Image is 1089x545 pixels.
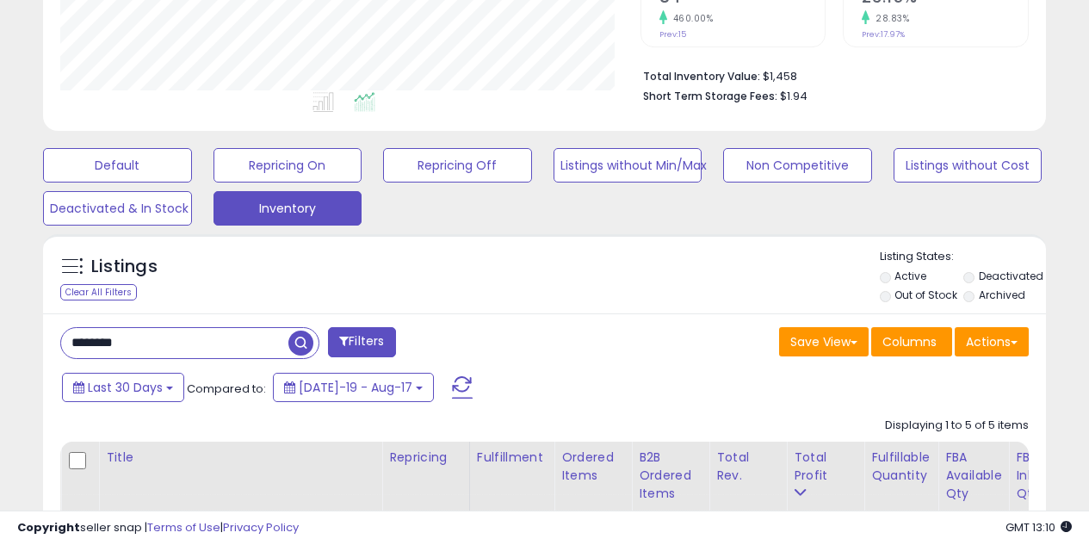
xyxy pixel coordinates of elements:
a: Terms of Use [147,519,220,536]
label: Out of Stock [894,288,957,302]
b: Total Inventory Value: [643,69,760,84]
h5: Listings [91,255,158,279]
button: Save View [779,327,869,356]
span: [DATE]-19 - Aug-17 [299,379,412,396]
div: Ordered Items [561,449,624,485]
div: Total Profit [794,449,857,485]
b: Short Term Storage Fees: [643,89,777,103]
small: Prev: 15 [659,29,686,40]
span: Columns [882,333,937,350]
div: Total Rev. [716,449,779,485]
button: Actions [955,327,1029,356]
label: Active [894,269,926,283]
button: Deactivated & In Stock [43,191,192,226]
button: Repricing On [213,148,362,183]
span: Compared to: [187,381,266,397]
span: 2025-09-17 13:10 GMT [1005,519,1072,536]
div: FBA Available Qty [945,449,1001,503]
div: B2B Ordered Items [639,449,702,503]
div: FBA inbound Qty [1016,449,1067,503]
button: Listings without Min/Max [554,148,702,183]
button: Listings without Cost [894,148,1043,183]
label: Archived [979,288,1025,302]
button: Inventory [213,191,362,226]
small: Prev: 17.97% [862,29,905,40]
span: Last 30 Days [88,379,163,396]
div: Fulfillment [477,449,547,467]
small: 460.00% [667,12,714,25]
button: Last 30 Days [62,373,184,402]
button: Repricing Off [383,148,532,183]
button: Filters [328,327,395,357]
button: Non Competitive [723,148,872,183]
button: Default [43,148,192,183]
span: $1.94 [780,88,807,104]
strong: Copyright [17,519,80,536]
p: Listing States: [880,249,1046,265]
div: seller snap | | [17,520,299,536]
div: Displaying 1 to 5 of 5 items [885,418,1029,434]
li: $1,458 [643,65,1016,85]
label: Deactivated [979,269,1043,283]
small: 28.83% [869,12,909,25]
a: Privacy Policy [223,519,299,536]
button: Columns [871,327,952,356]
div: Clear All Filters [60,284,137,300]
div: Fulfillable Quantity [871,449,931,485]
div: Title [106,449,374,467]
div: Repricing [389,449,462,467]
button: [DATE]-19 - Aug-17 [273,373,434,402]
